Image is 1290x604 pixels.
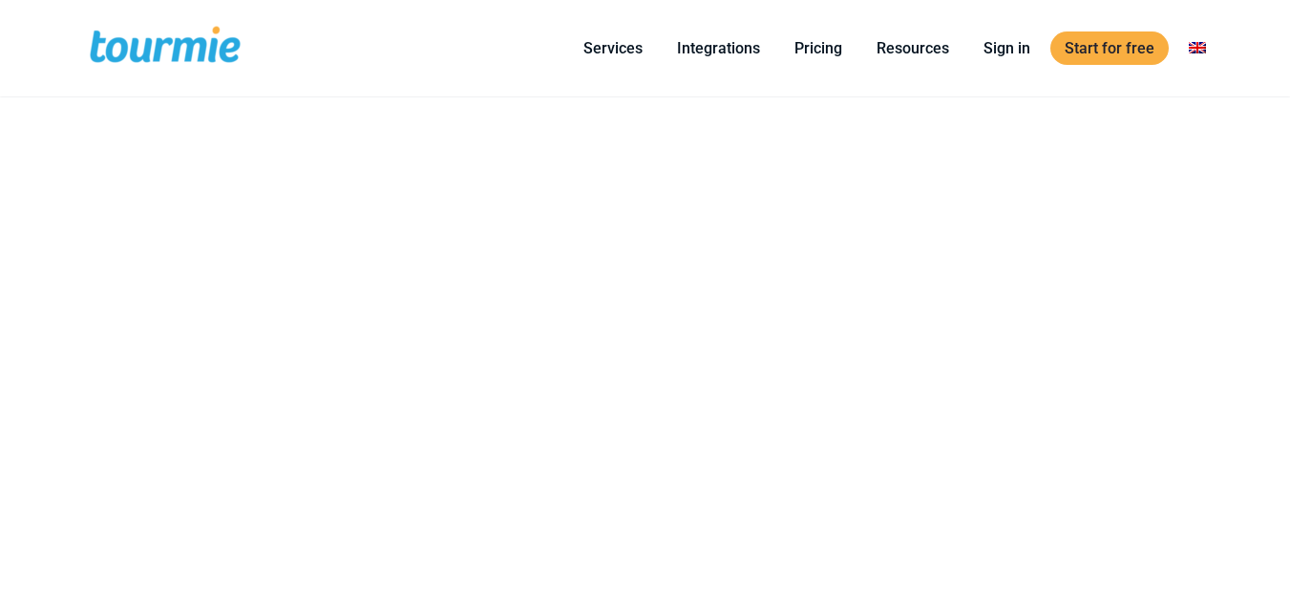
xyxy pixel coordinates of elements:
[1050,31,1169,65] a: Start for free
[569,36,657,60] a: Services
[780,36,856,60] a: Pricing
[862,36,963,60] a: Resources
[663,36,774,60] a: Integrations
[969,36,1045,60] a: Sign in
